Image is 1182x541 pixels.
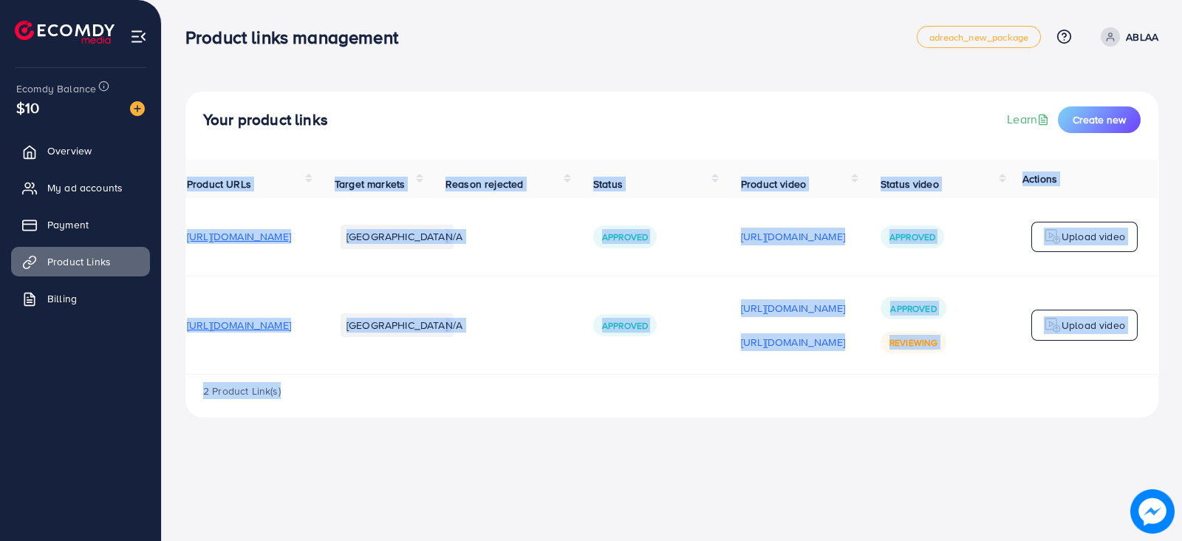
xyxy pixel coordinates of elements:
p: Upload video [1062,228,1125,245]
span: My ad accounts [47,180,123,195]
span: N/A [445,318,462,333]
span: Billing [47,291,77,306]
span: Ecomdy Balance [16,81,96,96]
a: Payment [11,210,150,239]
img: image [130,101,145,116]
span: Approved [602,319,648,332]
a: My ad accounts [11,173,150,203]
span: Status video [881,177,939,191]
span: Approved [889,231,935,243]
span: Status [593,177,623,191]
span: Approved [890,302,936,315]
span: Product video [741,177,806,191]
span: 2 Product Link(s) [203,384,281,398]
span: Overview [47,143,92,158]
span: Product URLs [187,177,251,191]
a: Billing [11,284,150,313]
a: ABLAA [1095,27,1158,47]
img: image [1133,491,1172,531]
p: [URL][DOMAIN_NAME] [741,228,845,245]
span: Actions [1022,171,1057,186]
span: [URL][DOMAIN_NAME] [187,318,291,333]
span: adreach_new_package [929,33,1028,42]
span: $10 [16,97,39,118]
button: Create new [1058,106,1141,133]
img: menu [130,28,147,45]
img: logo [1044,228,1062,245]
span: Approved [602,231,648,243]
span: Reason rejected [445,177,523,191]
li: [GEOGRAPHIC_DATA] [341,313,454,337]
a: Product Links [11,247,150,276]
span: Reviewing [889,336,937,349]
span: Product Links [47,254,111,269]
h3: Product links management [185,27,410,48]
span: Target markets [335,177,405,191]
p: Upload video [1062,316,1125,334]
p: [URL][DOMAIN_NAME] [741,333,845,351]
p: ABLAA [1126,28,1158,46]
li: [GEOGRAPHIC_DATA] [341,225,454,248]
span: Create new [1073,112,1126,127]
a: adreach_new_package [917,26,1041,48]
p: [URL][DOMAIN_NAME] [741,299,845,317]
span: N/A [445,229,462,244]
h4: Your product links [203,111,328,129]
a: Learn [1007,111,1052,128]
a: Overview [11,136,150,166]
img: logo [1044,316,1062,334]
span: Payment [47,217,89,232]
img: logo [15,21,115,44]
span: [URL][DOMAIN_NAME] [187,229,291,244]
